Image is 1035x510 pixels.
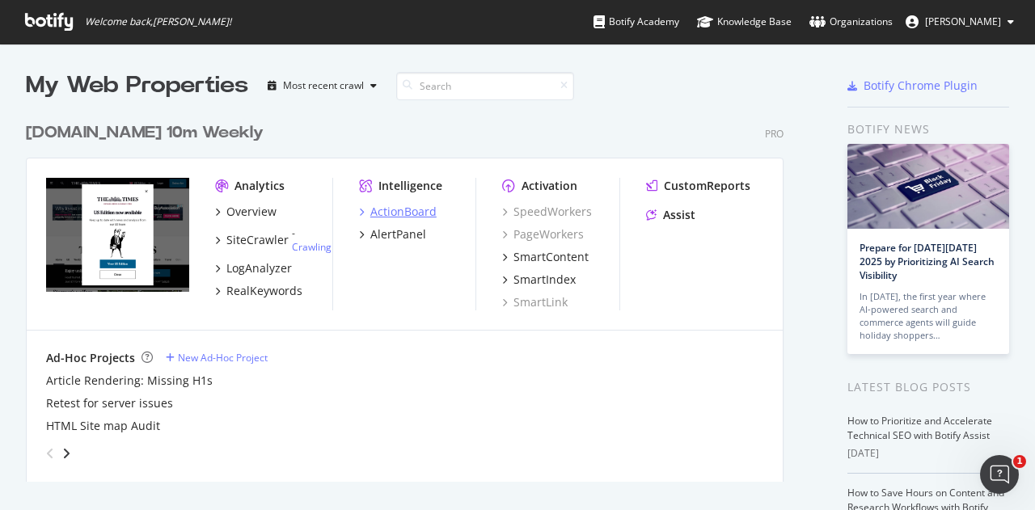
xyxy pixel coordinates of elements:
[594,14,679,30] div: Botify Academy
[847,446,1009,461] div: [DATE]
[40,440,61,466] div: angle-left
[864,78,978,94] div: Botify Chrome Plugin
[847,144,1009,229] img: Prepare for Black Friday 2025 by Prioritizing AI Search Visibility
[166,351,268,365] a: New Ad-Hoc Project
[215,226,332,254] a: SiteCrawler- Crawling
[85,15,231,28] span: Welcome back, [PERSON_NAME] !
[359,204,437,220] a: ActionBoard
[396,72,574,100] input: Search
[646,207,695,223] a: Assist
[292,226,332,254] div: -
[46,418,160,434] a: HTML Site map Audit
[502,204,592,220] a: SpeedWorkers
[502,226,584,242] a: PageWorkers
[646,178,750,194] a: CustomReports
[283,81,364,91] div: Most recent crawl
[847,120,1009,138] div: Botify news
[378,178,442,194] div: Intelligence
[370,204,437,220] div: ActionBoard
[226,260,292,276] div: LogAnalyzer
[847,78,978,94] a: Botify Chrome Plugin
[46,373,213,389] a: Article Rendering: Missing H1s
[502,249,589,265] a: SmartContent
[234,178,285,194] div: Analytics
[893,9,1027,35] button: [PERSON_NAME]
[226,283,302,299] div: RealKeywords
[522,178,577,194] div: Activation
[292,240,332,254] a: Crawling
[178,351,268,365] div: New Ad-Hoc Project
[226,204,277,220] div: Overview
[697,14,792,30] div: Knowledge Base
[502,272,576,288] a: SmartIndex
[26,102,796,482] div: grid
[513,249,589,265] div: SmartContent
[860,290,997,342] div: In [DATE], the first year where AI-powered search and commerce agents will guide holiday shoppers…
[925,15,1001,28] span: Adam Frantzis
[663,207,695,223] div: Assist
[46,178,189,293] img: www.TheTimes.co.uk
[226,232,289,248] div: SiteCrawler
[26,121,270,145] a: [DOMAIN_NAME] 10m Weekly
[847,414,992,442] a: How to Prioritize and Accelerate Technical SEO with Botify Assist
[809,14,893,30] div: Organizations
[26,70,248,102] div: My Web Properties
[980,455,1019,494] iframe: Intercom live chat
[1013,455,1026,468] span: 1
[261,73,383,99] button: Most recent crawl
[513,272,576,288] div: SmartIndex
[765,127,784,141] div: Pro
[215,204,277,220] a: Overview
[370,226,426,242] div: AlertPanel
[860,241,995,282] a: Prepare for [DATE][DATE] 2025 by Prioritizing AI Search Visibility
[359,226,426,242] a: AlertPanel
[26,121,264,145] div: [DOMAIN_NAME] 10m Weekly
[502,294,568,310] a: SmartLink
[215,283,302,299] a: RealKeywords
[46,350,135,366] div: Ad-Hoc Projects
[215,260,292,276] a: LogAnalyzer
[847,378,1009,396] div: Latest Blog Posts
[61,445,72,462] div: angle-right
[46,395,173,411] a: Retest for server issues
[664,178,750,194] div: CustomReports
